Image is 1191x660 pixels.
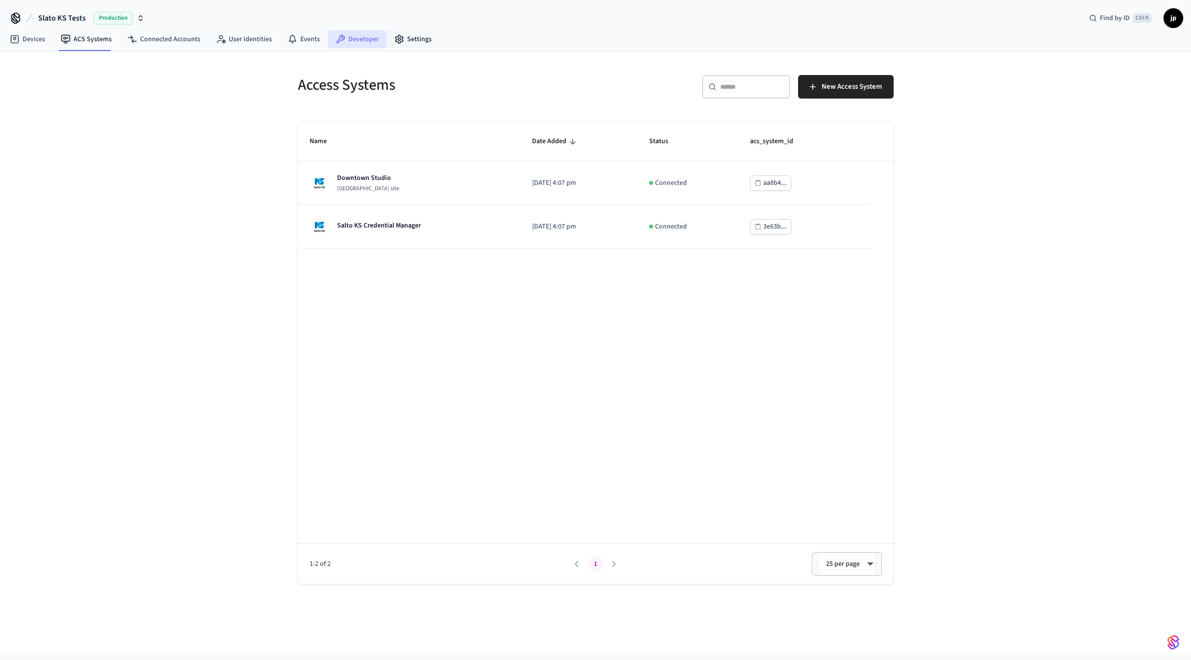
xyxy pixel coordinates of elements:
h5: Access Systems [298,75,590,95]
span: acs_system_id [750,134,806,149]
p: [DATE] 4:07 pm [532,222,625,232]
div: 25 per page [818,552,876,576]
table: sticky table [298,122,894,249]
span: Date Added [532,134,579,149]
button: New Access System [798,75,894,99]
p: [DATE] 4:07 pm [532,178,625,188]
span: New Access System [822,80,882,93]
a: Events [280,30,328,48]
p: [GEOGRAPHIC_DATA] site [337,185,399,193]
a: Settings [387,30,439,48]
a: Developer [328,30,387,48]
p: Connected [655,222,687,232]
button: jp [1164,8,1183,28]
span: Production [94,12,133,25]
img: Salto KS site Logo [310,173,329,193]
p: Salto KS Credential Manager [337,221,421,230]
a: Connected Accounts [120,30,208,48]
img: SeamLogoGradient.69752ec5.svg [1167,635,1179,650]
span: Status [649,134,681,149]
a: ACS Systems [53,30,120,48]
div: Find by IDCtrl K [1081,9,1160,27]
a: User Identities [208,30,280,48]
button: aa8b4... [750,176,791,191]
span: jp [1165,9,1182,27]
span: 1-2 of 2 [310,559,568,569]
div: aa8b4... [763,177,787,189]
div: 3e63b... [763,221,787,233]
img: Salto KS site Logo [310,217,329,236]
button: page 1 [588,556,604,572]
nav: pagination navigation [568,556,624,572]
button: 3e63b... [750,219,791,234]
span: Ctrl K [1133,13,1152,23]
span: Find by ID [1100,13,1130,23]
p: Downtown Studio [337,173,399,183]
span: Slato KS Tests [38,12,86,24]
a: Devices [2,30,53,48]
p: Connected [655,178,687,188]
span: Name [310,134,340,149]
